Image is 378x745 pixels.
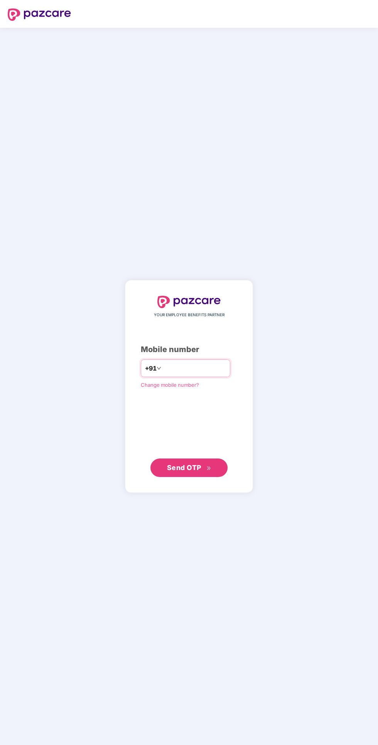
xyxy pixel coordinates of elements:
[8,8,71,21] img: logo
[141,382,199,388] a: Change mobile number?
[206,466,211,471] span: double-right
[157,366,161,371] span: down
[157,296,221,308] img: logo
[145,364,157,373] span: +91
[167,464,201,472] span: Send OTP
[150,458,228,477] button: Send OTPdouble-right
[141,344,237,356] div: Mobile number
[154,312,224,318] span: YOUR EMPLOYEE BENEFITS PARTNER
